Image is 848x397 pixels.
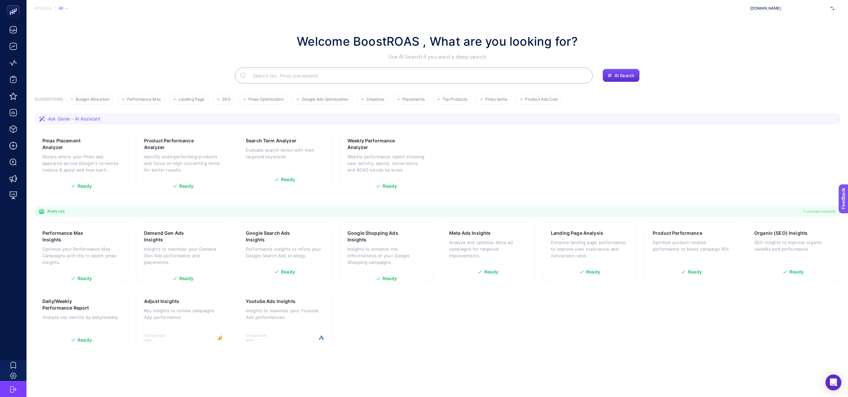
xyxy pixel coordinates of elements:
[78,276,92,281] span: Ready
[449,230,491,236] h3: Meta Ads Insights
[179,97,204,102] span: Landing Page
[127,97,161,102] span: Performance Max
[144,230,201,243] h3: Demand Gen Ads Insights
[340,129,433,190] a: Weekly Performance AnalyzerWeekly performance report showing user activity, spend, conversions, a...
[76,97,109,102] span: Budget Allocation
[645,222,738,282] a: Product PerformanceOptimize product-related performance to boost campaign ROI.Ready
[42,153,120,173] p: Shows where your Pmax ads appeared across Google's networks (videos & apps) and how each placemen...
[238,222,332,282] a: Google Search Ads InsightsPerformance insights to refine your Google Search Ads strategy.Ready
[347,137,405,151] h3: Weekly Performance Analyzer
[222,97,230,102] span: SEO
[297,53,578,61] p: Use AI Search if you want a deep search
[246,246,324,259] p: Performance insights to refine your Google Search Ads strategy.
[614,73,634,78] span: AI Search
[551,239,629,259] p: Enhance landing page performance to improve user experience and conversion rates.
[179,184,193,188] span: Ready
[48,116,100,122] span: Ask Genie - AI Assistant
[34,290,128,350] a: Daily/Weekly Performance ReportAnalyze top metrics by daily/weekly.Ready
[34,6,52,11] span: Analysis
[297,32,578,50] h1: Welcome BoostROAS , What are you looking for?
[144,246,222,266] p: Insights to maximize your Demand Gen Ads performance and placements.
[543,222,637,282] a: Landing Page AnalysisEnhance landing page performance to improve user experience and conversion r...
[34,129,128,190] a: Pmax Placement AnalyzerShows where your Pmax ads appeared across Google's networks (videos & apps...
[746,222,840,282] a: Organic (SEO) InsightsSEO insights to improve organic visibility and performance.Ready
[59,6,68,11] div: All
[366,97,385,102] span: Creatives
[340,222,433,282] a: Google Shopping Ads InsightsInsights to enhance the effectiveness of your Google Shopping campaig...
[551,230,603,236] h3: Landing Page Analysis
[443,97,467,102] span: Top Products
[688,270,702,274] span: Ready
[603,69,640,82] button: AI Search
[54,5,56,11] span: /
[238,129,332,190] a: Search Term AnalyzerEvaluate search terms with their targeted keywordsReady
[78,184,92,188] span: Ready
[247,66,587,85] input: Search
[136,129,230,190] a: Product Performance AnalyzerIdentify underperforming products and focus on high-converting items ...
[484,270,499,274] span: Ready
[246,137,296,144] h3: Search Term Analyzer
[34,97,63,105] h3: SUGGESTIONS
[42,314,120,321] p: Analyze top metrics by daily/weekly.
[789,270,804,274] span: Ready
[144,153,222,173] p: Identify underperforming products and focus on high-converting items for better results.
[42,137,99,151] h3: Pmax Placement Analyzer
[144,333,174,342] span: Compatible with:
[42,246,120,266] p: Optimize your Performance Max Campaigns with the in-depth pmax insights.
[246,147,324,160] p: Evaluate search terms with their targeted keywords
[42,298,100,311] h3: Daily/Weekly Performance Report
[586,270,600,274] span: Ready
[441,222,535,282] a: Meta Ads InsightsAnalyze and optimize Meta ad campaigns for targeted improvements.Ready
[246,307,324,321] p: Insights to maximize your Youtube Ads performances.
[246,230,303,243] h3: Google Search Ads Insights
[754,239,832,252] p: SEO insights to improve organic visibility and performance.
[830,5,834,12] img: svg%3e
[825,374,841,390] div: Open Intercom Messenger
[347,246,425,266] p: Insights to enhance the effectiveness of your Google Shopping campaigns.
[238,290,332,350] a: Youtube Ads InsightsInsights to maximize your Youtube Ads performances.Compatible with:
[485,97,507,102] span: Pmax terms
[402,97,425,102] span: Placements
[525,97,558,102] span: Product Ads Cost
[248,97,284,102] span: Pmax Optimization
[383,276,397,281] span: Ready
[383,184,397,188] span: Ready
[754,230,808,236] h3: Organic (SEO) Insights
[34,222,128,282] a: Performance Max InsightsOptimize your Performance Max Campaigns with the in-depth pmax insights.R...
[449,239,527,259] p: Analyze and optimize Meta ad campaigns for targeted improvements.
[803,209,836,214] span: 11 analyzes available
[281,270,295,274] span: Ready
[136,222,230,282] a: Demand Gen Ads InsightsInsights to maximize your Demand Gen Ads performance and placements.Ready
[653,230,702,236] h3: Product Performance
[281,177,295,182] span: Ready
[136,290,230,350] a: Adjust InsightsKey insights to review campaigns App performanceCompatible with:
[347,230,405,243] h3: Google Shopping Ads Insights
[179,276,193,281] span: Ready
[78,338,92,342] span: Ready
[144,137,202,151] h3: Product Performance Analyzer
[144,298,179,305] h3: Adjust Insights
[347,153,425,173] p: Weekly performance report showing user activity, spend, conversions, and ROAS trends by week.
[653,239,730,252] p: Optimize product-related performance to boost campaign ROI.
[47,209,65,214] span: Analyzes
[4,2,25,7] span: Feedback
[246,298,295,305] h3: Youtube Ads Insights
[246,333,276,342] span: Compatible with:
[42,230,99,243] h3: Performance Max Insights
[144,307,222,321] p: Key insights to review campaigns App performance
[302,97,348,102] span: Google Ads Optimization
[750,6,828,11] span: [DOMAIN_NAME]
